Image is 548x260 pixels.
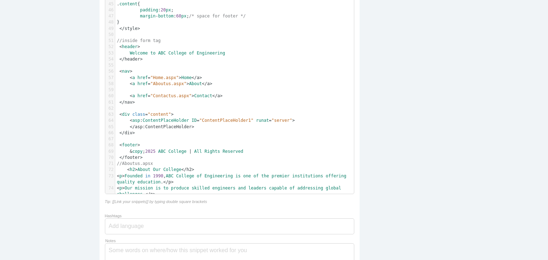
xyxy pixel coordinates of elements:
[158,149,166,154] span: ABC
[148,75,150,80] span: =
[215,93,223,98] span: /a>
[137,75,148,80] span: href
[238,186,246,191] span: and
[122,112,130,117] span: div
[137,180,161,184] span: education
[197,173,202,178] span: of
[204,149,220,154] span: Rights
[153,167,161,172] span: Our
[122,26,140,31] span: /style>
[140,14,156,19] span: margin
[130,81,132,86] span: <
[161,7,166,12] span: 20
[197,51,225,56] span: Engineering
[156,14,158,19] span: -
[122,173,125,178] span: >
[132,149,143,154] span: copy
[122,142,137,147] span: footer
[269,186,287,191] span: capable
[166,173,174,178] span: ABC
[272,173,290,178] span: premier
[163,180,166,184] span: <
[204,81,212,86] span: /a>
[194,93,212,98] span: Contact
[105,118,115,124] div: 64
[145,192,148,197] span: <
[189,14,246,19] span: /* space for footer */
[132,118,140,123] span: asp
[145,149,156,154] span: 2025
[105,44,115,50] div: 52
[135,167,137,172] span: >
[150,75,178,80] span: "Home.aspx"
[204,173,233,178] span: Engineering
[189,149,192,154] span: |
[132,81,135,86] span: a
[105,68,115,74] div: 56
[105,214,122,218] label: Hashtags
[117,180,135,184] span: quality
[292,173,323,178] span: institutions
[168,149,187,154] span: College
[120,142,122,147] span: <
[117,20,120,25] span: }
[130,118,132,123] span: <
[120,1,138,6] span: content
[140,7,158,12] span: padding
[143,118,189,123] span: ContentPlaceHolder
[117,7,174,12] span: : ;
[122,57,143,62] span: /header>
[326,173,346,178] span: offering
[181,167,184,172] span: <
[166,180,174,184] span: /p>
[105,167,115,173] div: 72
[120,44,122,49] span: <
[120,173,122,178] span: p
[127,167,130,172] span: <
[117,173,120,178] span: <
[292,118,295,123] span: >
[122,130,135,135] span: /div>
[171,112,173,117] span: >
[202,81,204,86] span: <
[137,81,148,86] span: href
[194,149,202,154] span: All
[105,7,115,13] div: 46
[122,69,130,74] span: nav
[135,186,153,191] span: mission
[176,14,181,19] span: 60
[105,75,115,81] div: 57
[212,186,235,191] span: engineers
[105,87,115,93] div: 59
[168,51,187,56] span: College
[132,75,135,80] span: a
[199,118,254,123] span: "ContentPlaceHolder1"
[223,149,243,154] span: Reserved
[120,100,122,105] span: <
[166,7,171,12] span: px
[163,167,182,172] span: College
[130,93,132,98] span: <
[132,93,135,98] span: a
[148,112,171,117] span: "content"
[122,186,125,191] span: >
[150,51,155,56] span: to
[120,186,122,191] span: p
[137,167,150,172] span: About
[187,81,189,86] span: >
[105,26,115,32] div: 49
[192,118,197,123] span: ID
[150,93,192,98] span: "Contactus.aspx"
[105,81,115,87] div: 58
[153,173,163,178] span: 1990
[130,69,132,74] span: >
[130,149,132,154] span: &
[181,75,192,80] span: Home
[117,14,246,19] span: : ;
[117,149,243,154] span: ;
[248,186,267,191] span: leaders
[122,44,137,49] span: header
[197,118,199,123] span: =
[117,173,349,184] span: , .
[105,239,116,243] label: Notes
